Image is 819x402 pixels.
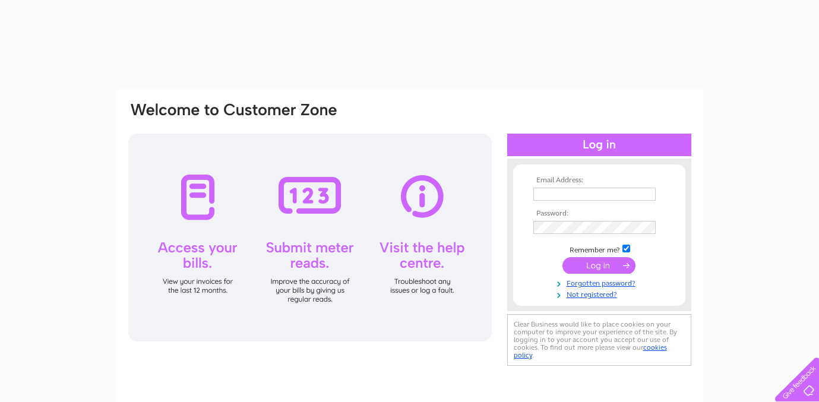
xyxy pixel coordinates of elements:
[530,176,668,185] th: Email Address:
[530,243,668,255] td: Remember me?
[562,257,635,274] input: Submit
[533,288,668,299] a: Not registered?
[530,210,668,218] th: Password:
[514,343,667,359] a: cookies policy
[533,277,668,288] a: Forgotten password?
[507,314,691,366] div: Clear Business would like to place cookies on your computer to improve your experience of the sit...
